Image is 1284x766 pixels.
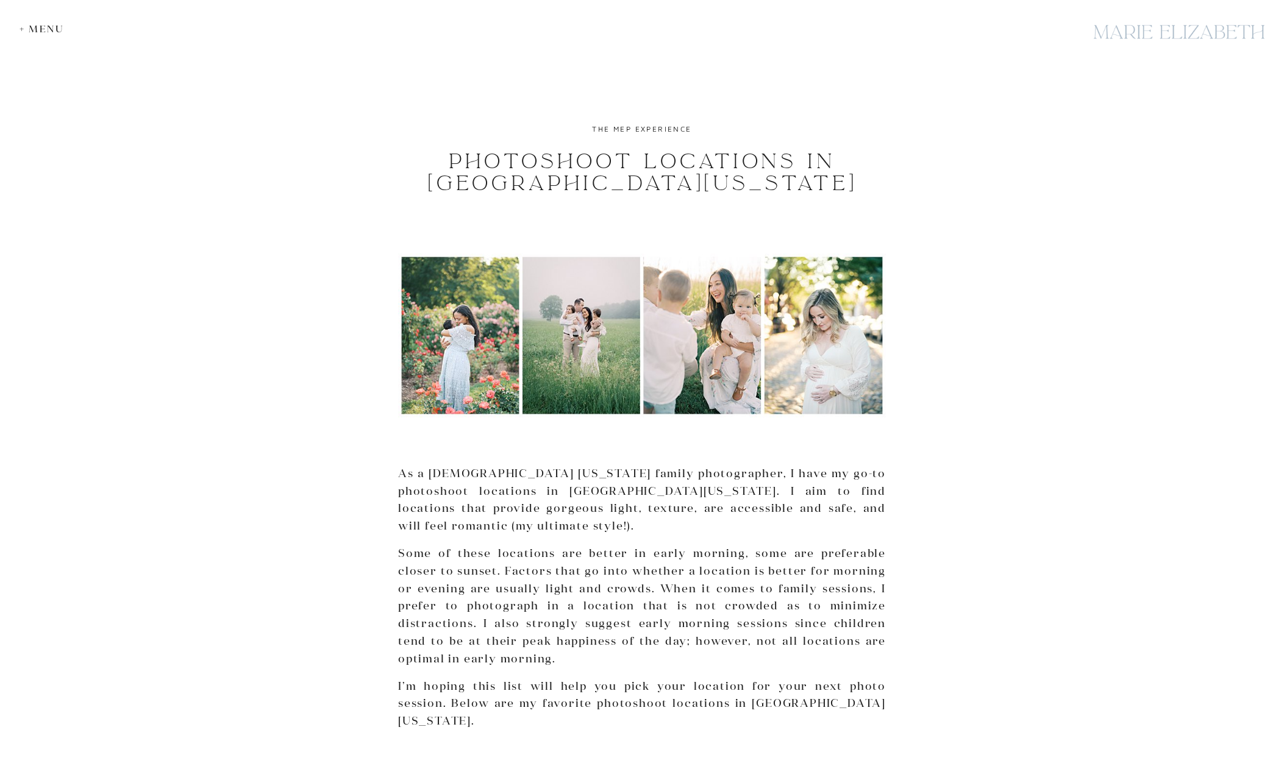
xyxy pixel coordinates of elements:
a: The MEP Experience [592,124,691,133]
h1: Photoshoot Locations in [GEOGRAPHIC_DATA][US_STATE] [412,151,872,194]
div: + Menu [20,23,70,35]
p: As a [DEMOGRAPHIC_DATA] [US_STATE] family photographer, I have my go-to photoshoot locations in [... [398,465,886,535]
img: Collage Of Photoshoot Locations In Northern Virginia By Marie Elizabeth Photography [398,254,886,417]
p: Some of these locations are better in early morning, some are preferable closer to sunset. Factor... [398,545,886,668]
p: I’m hoping this list will help you pick your location for your next photo session. Below are my f... [398,678,886,730]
